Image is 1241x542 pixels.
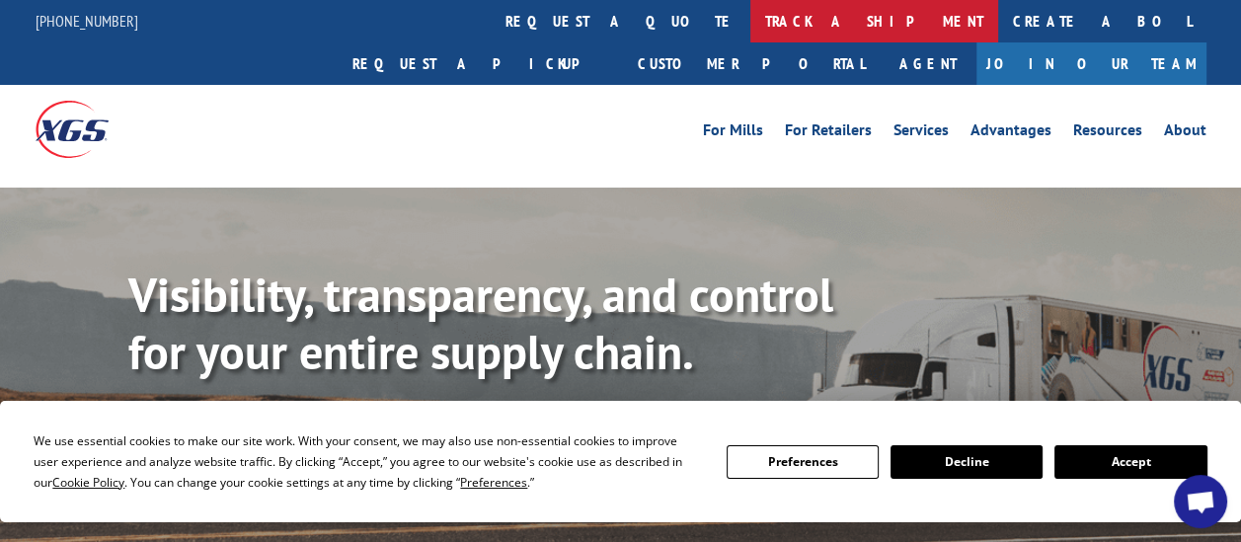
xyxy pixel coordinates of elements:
[36,11,138,31] a: [PHONE_NUMBER]
[128,264,833,382] b: Visibility, transparency, and control for your entire supply chain.
[52,474,124,491] span: Cookie Policy
[1073,122,1142,144] a: Resources
[703,122,763,144] a: For Mills
[1164,122,1206,144] a: About
[891,445,1043,479] button: Decline
[880,42,976,85] a: Agent
[976,42,1206,85] a: Join Our Team
[1174,475,1227,528] div: Open chat
[1054,445,1206,479] button: Accept
[460,474,527,491] span: Preferences
[893,122,949,144] a: Services
[785,122,872,144] a: For Retailers
[727,445,879,479] button: Preferences
[623,42,880,85] a: Customer Portal
[34,430,702,493] div: We use essential cookies to make our site work. With your consent, we may also use non-essential ...
[970,122,1051,144] a: Advantages
[338,42,623,85] a: Request a pickup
